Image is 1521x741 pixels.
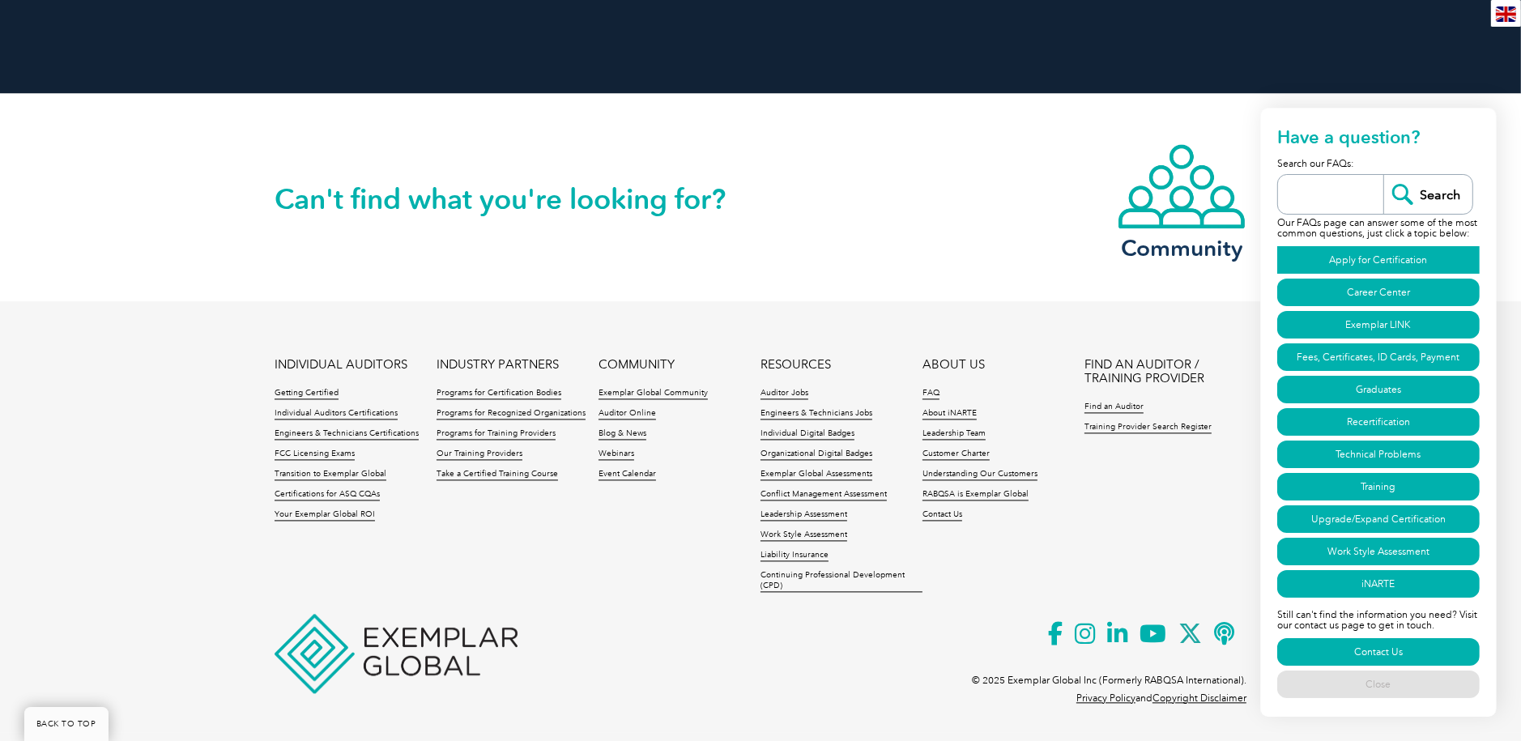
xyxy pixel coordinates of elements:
a: Programs for Training Providers [437,428,556,440]
p: © 2025 Exemplar Global Inc (Formerly RABQSA International). [972,671,1246,689]
a: Copyright Disclaimer [1152,692,1246,704]
a: Engineers & Technicians Certifications [275,428,419,440]
a: Contact Us [1277,638,1480,666]
a: Programs for Recognized Organizations [437,408,586,419]
p: Still can't find the information you need? Visit our contact us page to get in touch. [1277,600,1480,636]
a: Graduates [1277,376,1480,403]
a: Organizational Digital Badges [760,449,872,460]
a: Blog & News [599,428,646,440]
a: Community [1117,143,1246,258]
a: Take a Certified Training Course [437,469,558,480]
a: Upgrade/Expand Certification [1277,505,1480,533]
a: Auditor Jobs [760,388,808,399]
img: Exemplar Global [275,614,518,693]
a: RABQSA is Exemplar Global [922,489,1029,500]
a: Engineers & Technicians Jobs [760,408,872,419]
a: Our Training Providers [437,449,522,460]
a: About iNARTE [922,408,977,419]
a: Career Center [1277,279,1480,306]
a: Leadership Team [922,428,986,440]
h2: Can't find what you're looking for? [275,186,760,212]
img: en [1496,6,1516,22]
input: Search [1383,175,1472,214]
a: Event Calendar [599,469,656,480]
p: and [1076,689,1246,707]
a: Exemplar Global Community [599,388,708,399]
a: Certifications for ASQ CQAs [275,489,380,500]
a: Find an Auditor [1084,402,1144,413]
a: Privacy Policy [1076,692,1135,704]
a: Work Style Assessment [760,530,847,541]
a: Exemplar Global Assessments [760,469,872,480]
a: Programs for Certification Bodies [437,388,561,399]
a: Getting Certified [275,388,339,399]
img: icon-community.webp [1117,143,1246,230]
a: Contact Us [922,509,962,521]
a: Continuing Professional Development (CPD) [760,570,922,592]
a: Close [1277,671,1480,698]
a: Training [1277,473,1480,500]
a: Understanding Our Customers [922,469,1037,480]
a: Webinars [599,449,634,460]
a: Fees, Certificates, ID Cards, Payment [1277,343,1480,371]
a: Liability Insurance [760,550,829,561]
a: Leadership Assessment [760,509,847,521]
a: FIND AN AUDITOR / TRAINING PROVIDER [1084,358,1246,385]
a: ABOUT US [922,358,985,372]
a: FAQ [922,388,939,399]
a: INDIVIDUAL AUDITORS [275,358,407,372]
a: iNARTE [1277,570,1480,598]
a: COMMUNITY [599,358,675,372]
p: Search our FAQs: [1277,155,1480,174]
a: INDUSTRY PARTNERS [437,358,559,372]
h3: Community [1117,238,1246,258]
a: Training Provider Search Register [1084,422,1212,433]
a: Recertification [1277,408,1480,436]
a: Apply for Certification [1277,246,1480,274]
a: Your Exemplar Global ROI [275,509,375,521]
a: Transition to Exemplar Global [275,469,386,480]
a: Technical Problems [1277,441,1480,468]
h2: Have a question? [1277,125,1480,155]
a: Conflict Management Assessment [760,489,887,500]
a: Individual Digital Badges [760,428,854,440]
a: BACK TO TOP [24,707,109,741]
a: Auditor Online [599,408,656,419]
a: Individual Auditors Certifications [275,408,398,419]
a: Customer Charter [922,449,990,460]
a: Exemplar LINK [1277,311,1480,339]
a: FCC Licensing Exams [275,449,355,460]
a: Work Style Assessment [1277,538,1480,565]
p: Our FAQs page can answer some of the most common questions, just click a topic below: [1277,215,1480,244]
a: RESOURCES [760,358,831,372]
